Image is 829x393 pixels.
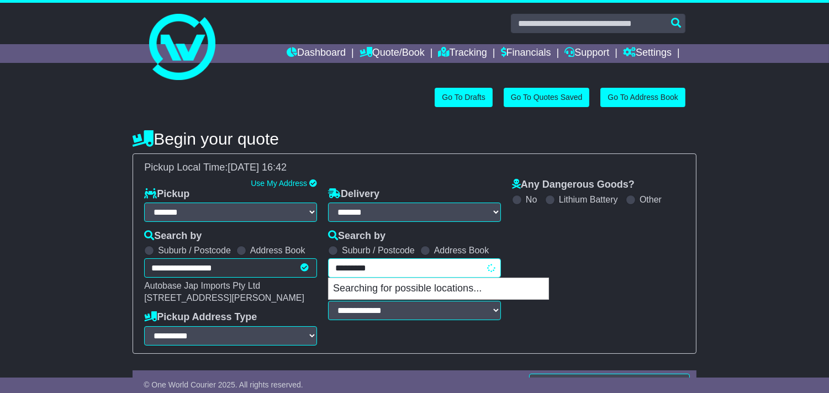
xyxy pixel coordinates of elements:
[139,162,690,174] div: Pickup Local Time:
[501,44,551,63] a: Financials
[228,162,287,173] span: [DATE] 16:42
[144,188,189,200] label: Pickup
[559,194,618,205] label: Lithium Battery
[342,245,415,256] label: Suburb / Postcode
[250,245,305,256] label: Address Book
[144,230,202,242] label: Search by
[504,88,590,107] a: Go To Quotes Saved
[435,88,492,107] a: Go To Drafts
[623,44,672,63] a: Settings
[434,245,489,256] label: Address Book
[564,44,609,63] a: Support
[328,230,386,242] label: Search by
[439,44,487,63] a: Tracking
[144,281,260,290] span: Autobase Jap Imports Pty Ltd
[144,380,303,389] span: © One World Courier 2025. All rights reserved.
[144,311,257,323] label: Pickup Address Type
[526,194,537,205] label: No
[328,188,379,200] label: Delivery
[287,44,346,63] a: Dashboard
[158,245,231,256] label: Suburb / Postcode
[329,278,548,299] p: Searching for possible locations...
[133,130,696,148] h4: Begin your quote
[360,44,425,63] a: Quote/Book
[640,194,662,205] label: Other
[251,179,307,188] a: Use My Address
[144,293,304,302] span: [STREET_ADDRESS][PERSON_NAME]
[512,179,635,191] label: Any Dangerous Goods?
[529,374,690,393] button: Increase my warranty / insurance cover
[600,88,685,107] a: Go To Address Book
